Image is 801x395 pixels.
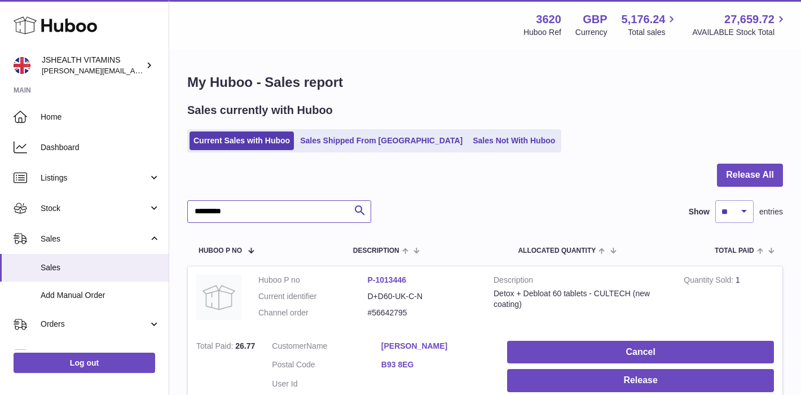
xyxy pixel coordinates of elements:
h1: My Huboo - Sales report [187,73,783,91]
a: Log out [14,353,155,373]
a: Current Sales with Huboo [190,131,294,150]
span: 5,176.24 [622,12,666,27]
button: Cancel [507,341,774,364]
span: Sales [41,234,148,244]
dd: D+D60-UK-C-N [368,291,477,302]
div: Detox + Debloat 60 tablets - CULTECH (new coating) [494,288,667,310]
dt: Huboo P no [258,275,368,286]
label: Show [689,207,710,217]
span: 27,659.72 [724,12,774,27]
a: P-1013446 [368,275,407,284]
span: Huboo P no [199,247,242,254]
dt: User Id [272,379,381,389]
a: Sales Not With Huboo [469,131,559,150]
div: JSHEALTH VITAMINS [42,55,143,76]
span: Orders [41,319,148,330]
span: Usage [41,349,160,360]
span: AVAILABLE Stock Total [692,27,787,38]
span: ALLOCATED Quantity [518,247,596,254]
span: Add Manual Order [41,290,160,301]
span: entries [759,207,783,217]
h2: Sales currently with Huboo [187,103,333,118]
strong: Total Paid [196,341,235,353]
span: Total paid [715,247,754,254]
span: Dashboard [41,142,160,153]
dt: Current identifier [258,291,368,302]
span: Sales [41,262,160,273]
span: [PERSON_NAME][EMAIL_ADDRESS][DOMAIN_NAME] [42,66,226,75]
a: Sales Shipped From [GEOGRAPHIC_DATA] [296,131,466,150]
strong: Description [494,275,667,288]
span: Home [41,112,160,122]
span: Customer [272,341,306,350]
strong: 3620 [536,12,561,27]
span: Description [353,247,399,254]
span: Listings [41,173,148,183]
dt: Channel order [258,308,368,318]
dt: Name [272,341,381,354]
img: francesca@jshealthvitamins.com [14,57,30,74]
a: 27,659.72 AVAILABLE Stock Total [692,12,787,38]
button: Release All [717,164,783,187]
span: Total sales [628,27,678,38]
button: Release [507,369,774,392]
strong: GBP [583,12,607,27]
a: [PERSON_NAME] [381,341,491,352]
a: 5,176.24 Total sales [622,12,679,38]
td: 1 [675,266,782,332]
span: Stock [41,203,148,214]
a: B93 8EG [381,359,491,370]
dd: #56642795 [368,308,477,318]
div: Currency [575,27,608,38]
strong: Quantity Sold [684,275,736,287]
img: no-photo.jpg [196,275,241,320]
div: Huboo Ref [523,27,561,38]
span: 26.77 [235,341,255,350]
dt: Postal Code [272,359,381,373]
